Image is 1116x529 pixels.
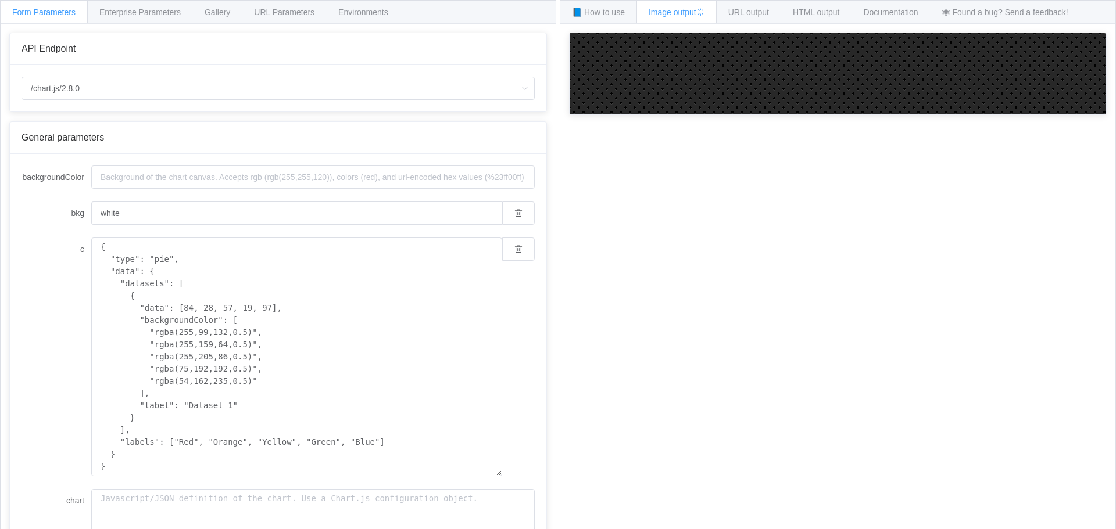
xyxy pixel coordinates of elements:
[649,8,704,17] span: Image output
[91,201,502,225] input: Background of the chart canvas. Accepts rgb (rgb(255,255,120)), colors (red), and url-encoded hex...
[91,165,535,189] input: Background of the chart canvas. Accepts rgb (rgb(255,255,120)), colors (red), and url-encoded hex...
[22,77,535,100] input: Select
[99,8,181,17] span: Enterprise Parameters
[338,8,388,17] span: Environments
[793,8,839,17] span: HTML output
[728,8,769,17] span: URL output
[22,237,91,261] label: c
[254,8,314,17] span: URL Parameters
[22,132,104,142] span: General parameters
[12,8,76,17] span: Form Parameters
[22,44,76,53] span: API Endpoint
[22,165,91,189] label: backgroundColor
[205,8,230,17] span: Gallery
[863,8,918,17] span: Documentation
[22,489,91,512] label: chart
[942,8,1068,17] span: 🕷 Found a bug? Send a feedback!
[572,8,625,17] span: 📘 How to use
[22,201,91,225] label: bkg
